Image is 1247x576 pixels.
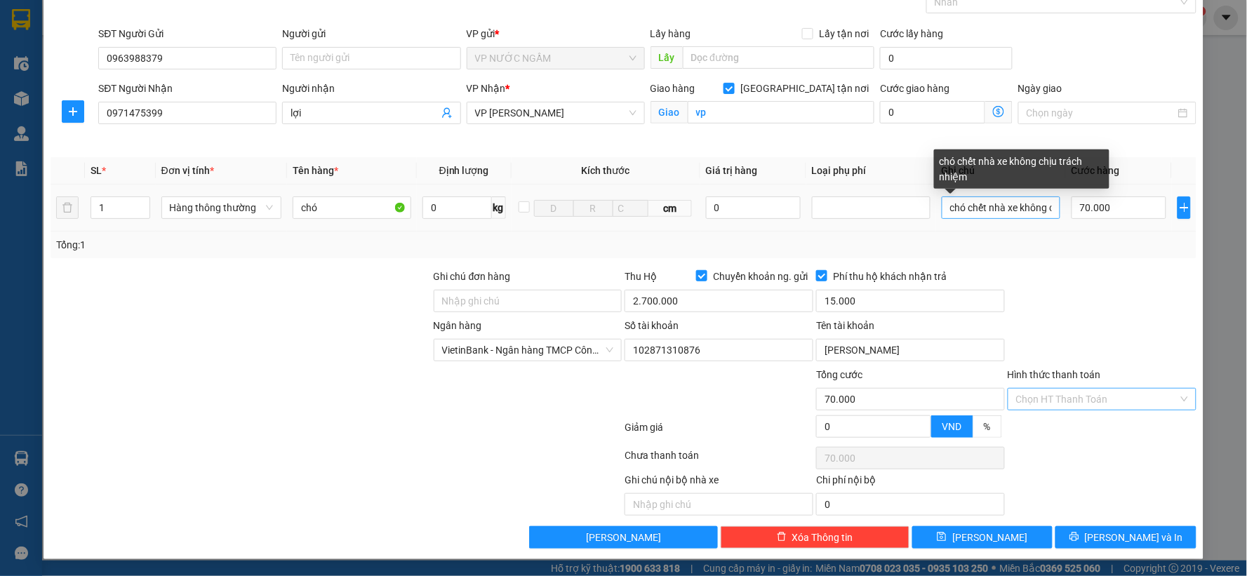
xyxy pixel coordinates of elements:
[91,165,102,176] span: SL
[648,200,693,217] span: cm
[934,149,1109,189] div: chó chết nhà xe không chịu trách nhiệm
[492,196,506,219] span: kg
[792,530,853,545] span: Xóa Thông tin
[880,83,949,94] label: Cước giao hàng
[62,106,84,117] span: plus
[293,165,338,176] span: Tên hàng
[467,83,506,94] span: VP Nhận
[651,83,695,94] span: Giao hàng
[735,81,874,96] span: [GEOGRAPHIC_DATA] tận nơi
[880,28,943,39] label: Cước lấy hàng
[683,46,875,69] input: Dọc đường
[813,26,874,41] span: Lấy tận nơi
[912,526,1053,549] button: save[PERSON_NAME]
[434,271,511,282] label: Ghi chú đơn hàng
[161,165,214,176] span: Đơn vị tính
[56,196,79,219] button: delete
[573,200,613,217] input: R
[816,320,874,331] label: Tên tài khoản
[942,196,1060,219] input: Ghi Chú
[880,101,985,123] input: Cước giao hàng
[434,320,482,331] label: Ngân hàng
[625,493,813,516] input: Nhập ghi chú
[62,100,84,123] button: plus
[534,200,574,217] input: D
[282,26,460,41] div: Người gửi
[586,530,661,545] span: [PERSON_NAME]
[816,369,862,380] span: Tổng cước
[56,237,481,253] div: Tổng: 1
[98,26,276,41] div: SĐT Người Gửi
[1008,369,1101,380] label: Hình thức thanh toán
[625,320,679,331] label: Số tài khoản
[816,339,1005,361] input: Tên tài khoản
[1069,532,1079,543] span: printer
[721,526,909,549] button: deleteXóa Thông tin
[1178,196,1191,219] button: plus
[651,101,688,123] span: Giao
[170,197,273,218] span: Hàng thông thường
[98,81,276,96] div: SĐT Người Nhận
[625,472,813,493] div: Ghi chú nội bộ nhà xe
[1018,83,1062,94] label: Ngày giao
[942,421,962,432] span: VND
[1055,526,1196,549] button: printer[PERSON_NAME] và In
[623,420,815,444] div: Giảm giá
[475,48,636,69] span: VP NƯỚC NGẦM
[434,290,622,312] input: Ghi chú đơn hàng
[827,269,952,284] span: Phí thu hộ khách nhận trả
[442,340,614,361] span: VietinBank - Ngân hàng TMCP Công thương Việt Nam
[706,196,801,219] input: 0
[777,532,787,543] span: delete
[1178,202,1190,213] span: plus
[651,28,691,39] span: Lấy hàng
[282,81,460,96] div: Người nhận
[707,269,813,284] span: Chuyển khoản ng. gửi
[1085,530,1183,545] span: [PERSON_NAME] và In
[439,165,489,176] span: Định lượng
[880,47,1013,69] input: Cước lấy hàng
[529,526,718,549] button: [PERSON_NAME]
[293,196,411,219] input: VD: Bàn, Ghế
[582,165,630,176] span: Kích thước
[623,448,815,472] div: Chưa thanh toán
[806,157,936,185] th: Loại phụ phí
[688,101,875,123] input: Giao tận nơi
[441,107,453,119] span: user-add
[706,165,758,176] span: Giá trị hàng
[625,271,657,282] span: Thu Hộ
[984,421,991,432] span: %
[937,532,947,543] span: save
[1027,105,1175,121] input: Ngày giao
[651,46,683,69] span: Lấy
[993,106,1004,117] span: dollar-circle
[625,339,813,361] input: Số tài khoản
[816,472,1005,493] div: Chi phí nội bộ
[467,26,645,41] div: VP gửi
[475,102,636,123] span: VP THANH CHƯƠNG
[952,530,1027,545] span: [PERSON_NAME]
[613,200,648,217] input: C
